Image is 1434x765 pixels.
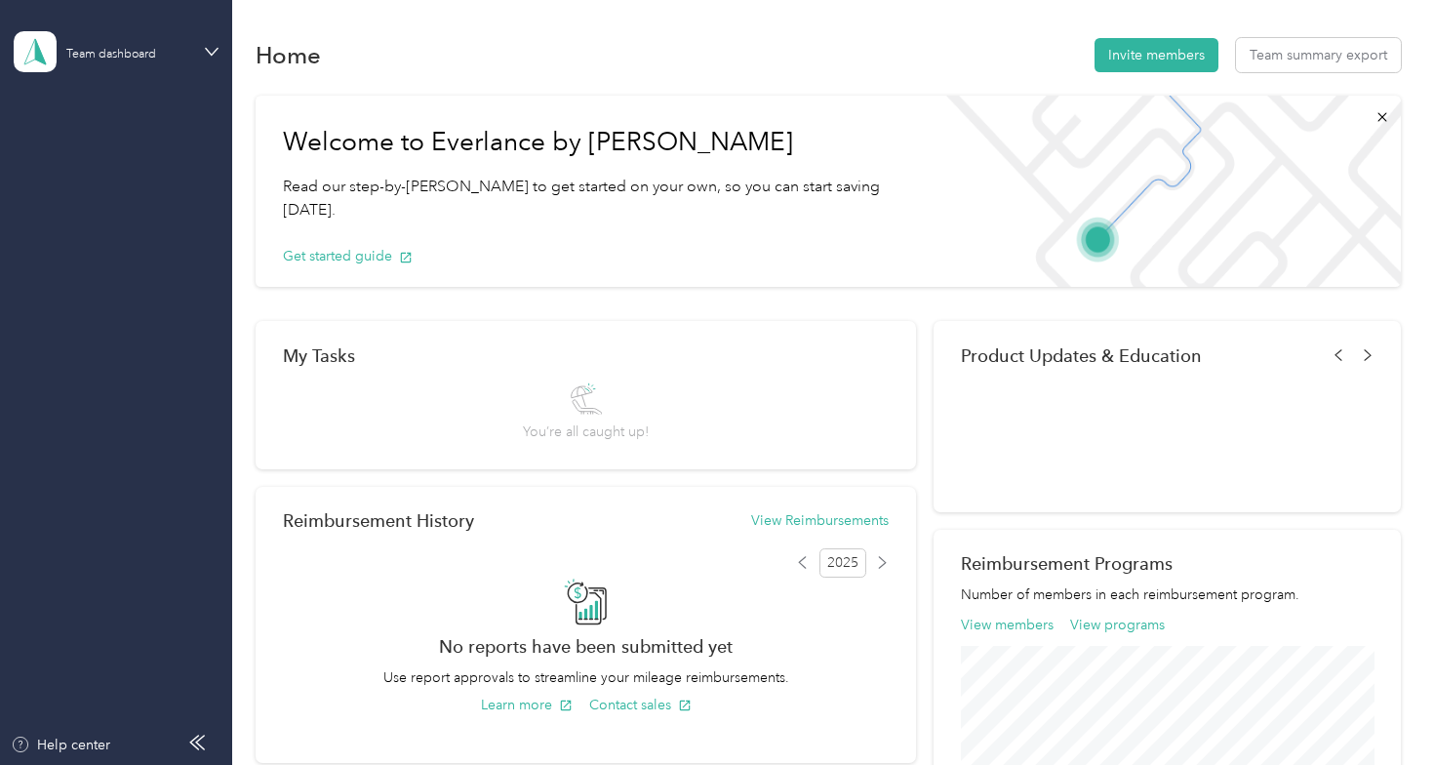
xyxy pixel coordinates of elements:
h2: Reimbursement History [283,510,474,531]
button: Invite members [1095,38,1218,72]
p: Number of members in each reimbursement program. [961,584,1374,605]
img: Welcome to everlance [928,96,1401,287]
button: Team summary export [1236,38,1401,72]
p: Read our step-by-[PERSON_NAME] to get started on your own, so you can start saving [DATE]. [283,175,900,222]
span: 2025 [819,548,866,578]
span: You’re all caught up! [523,422,649,442]
div: Team dashboard [66,49,156,60]
p: Use report approvals to streamline your mileage reimbursements. [283,667,889,688]
button: Learn more [481,695,573,715]
button: View programs [1070,615,1165,635]
button: Get started guide [283,246,413,266]
button: Help center [11,735,110,755]
button: Contact sales [589,695,692,715]
div: My Tasks [283,345,889,366]
h2: Reimbursement Programs [961,553,1374,574]
button: View members [961,615,1054,635]
h1: Home [256,45,321,65]
button: View Reimbursements [751,510,889,531]
h2: No reports have been submitted yet [283,636,889,657]
span: Product Updates & Education [961,345,1202,366]
h1: Welcome to Everlance by [PERSON_NAME] [283,127,900,158]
